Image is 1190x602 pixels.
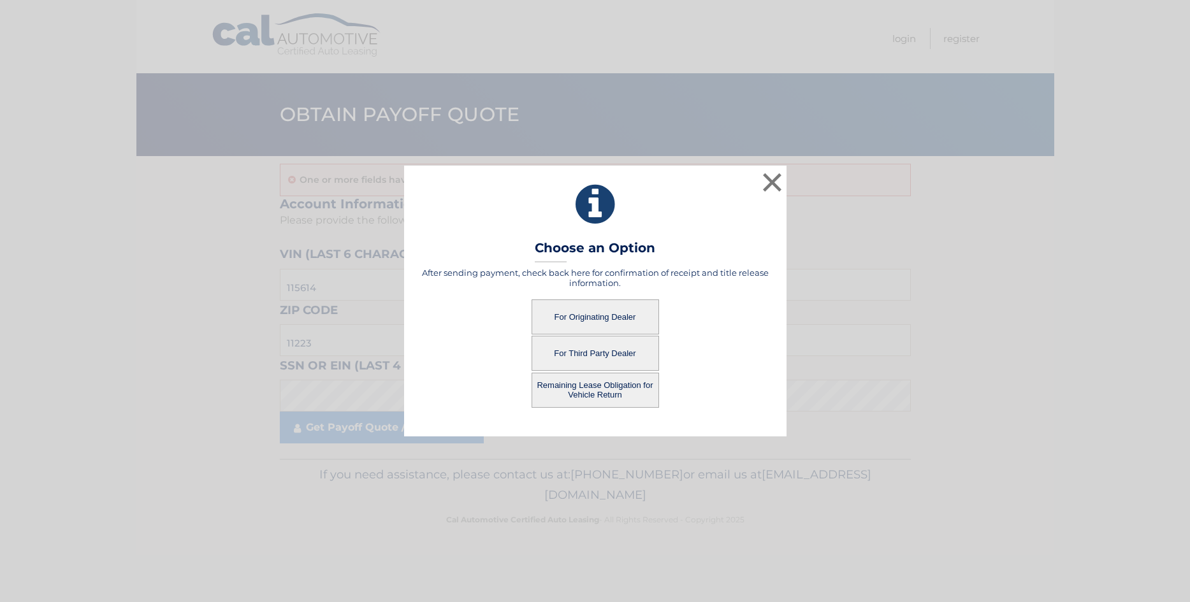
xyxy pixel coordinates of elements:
h3: Choose an Option [535,240,655,262]
h5: After sending payment, check back here for confirmation of receipt and title release information. [420,268,771,288]
button: For Originating Dealer [532,299,659,334]
button: For Third Party Dealer [532,336,659,371]
button: Remaining Lease Obligation for Vehicle Return [532,373,659,408]
button: × [760,169,785,195]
